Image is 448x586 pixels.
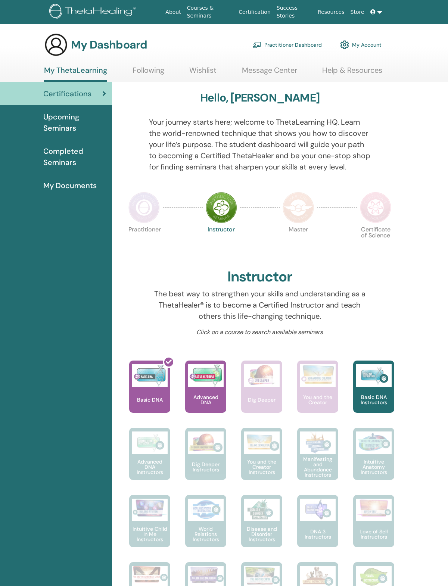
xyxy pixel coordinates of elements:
a: About [162,5,184,19]
a: Resources [315,5,348,19]
a: Store [348,5,367,19]
img: Advanced DNA [188,364,224,387]
a: DNA 3 Instructors DNA 3 Instructors [297,495,338,562]
p: Advanced DNA Instructors [129,459,170,475]
h2: Instructor [227,268,293,286]
img: Disease and Disorder Instructors [244,499,280,521]
p: Intuitive Child In Me Instructors [129,526,170,542]
img: You and Your Significant Other Instructors [132,566,168,583]
a: Courses & Seminars [184,1,236,23]
img: Advanced DNA Instructors [132,431,168,454]
img: cog.svg [340,38,349,51]
a: You and the Creator Instructors You and the Creator Instructors [241,428,282,495]
p: You and the Creator [297,395,338,405]
p: Click on a course to search available seminars [149,328,371,337]
span: My Documents [43,180,97,191]
p: Dig Deeper [245,397,279,402]
span: Certifications [43,88,91,99]
p: The best way to strengthen your skills and understanding as a ThetaHealer® is to become a Certifi... [149,288,371,322]
img: Certificate of Science [360,192,391,223]
p: Intuitive Anatomy Instructors [353,459,394,475]
img: Basic DNA [132,364,168,387]
a: Following [133,66,164,80]
a: Manifesting and Abundance Instructors Manifesting and Abundance Instructors [297,428,338,495]
img: You and the Creator [300,364,336,385]
a: Help & Resources [322,66,382,80]
a: Wishlist [189,66,217,80]
a: My ThetaLearning [44,66,107,82]
a: World Relations Instructors World Relations Instructors [185,495,226,562]
img: Basic DNA Instructors [356,364,392,387]
a: Intuitive Child In Me Instructors Intuitive Child In Me Instructors [129,495,170,562]
img: generic-user-icon.jpg [44,33,68,57]
p: Dig Deeper Instructors [185,462,226,472]
h3: My Dashboard [71,38,147,52]
img: Intuitive Child In Me Instructors [132,499,168,517]
p: World Relations Instructors [185,526,226,542]
a: Practitioner Dashboard [252,37,322,53]
img: Manifesting and Abundance Instructors [300,431,336,454]
p: DNA 3 Instructors [297,529,338,539]
p: Master [283,227,314,258]
img: Instructor [206,192,237,223]
a: Success Stories [274,1,315,23]
p: Disease and Disorder Instructors [241,526,282,542]
img: You and the Creator Instructors [244,431,280,454]
p: Practitioner [128,227,160,258]
a: My Account [340,37,382,53]
img: Dig Deeper [244,364,280,387]
p: Love of Self Instructors [353,529,394,539]
p: Instructor [206,227,237,258]
p: Manifesting and Abundance Instructors [297,456,338,477]
img: DNA 3 Instructors [300,499,336,521]
img: chalkboard-teacher.svg [252,41,261,48]
h3: Hello, [PERSON_NAME] [200,91,320,105]
img: Master [283,192,314,223]
p: Basic DNA Instructors [353,395,394,405]
img: Intuitive Anatomy Instructors [356,431,392,454]
a: Intuitive Anatomy Instructors Intuitive Anatomy Instructors [353,428,394,495]
p: Advanced DNA [185,395,226,405]
span: Upcoming Seminars [43,111,106,134]
a: Disease and Disorder Instructors Disease and Disorder Instructors [241,495,282,562]
a: Love of Self Instructors Love of Self Instructors [353,495,394,562]
span: Completed Seminars [43,146,106,168]
img: logo.png [49,4,139,21]
a: Dig Deeper Instructors Dig Deeper Instructors [185,428,226,495]
img: Practitioner [128,192,160,223]
img: Love of Self Instructors [356,499,392,517]
p: Certificate of Science [360,227,391,258]
a: You and the Creator You and the Creator [297,361,338,428]
a: Basic DNA Instructors Basic DNA Instructors [353,361,394,428]
img: You and Your Inner Circle Instructors [188,566,224,584]
p: You and the Creator Instructors [241,459,282,475]
img: World Relations Instructors [188,499,224,521]
a: Dig Deeper Dig Deeper [241,361,282,428]
a: Certification [236,5,273,19]
a: Advanced DNA Instructors Advanced DNA Instructors [129,428,170,495]
a: Basic DNA Basic DNA [129,361,170,428]
a: Advanced DNA Advanced DNA [185,361,226,428]
img: Dig Deeper Instructors [188,431,224,454]
img: You and the Earth Instructors [244,566,280,585]
p: Your journey starts here; welcome to ThetaLearning HQ. Learn the world-renowned technique that sh... [149,116,371,172]
a: Message Center [242,66,297,80]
